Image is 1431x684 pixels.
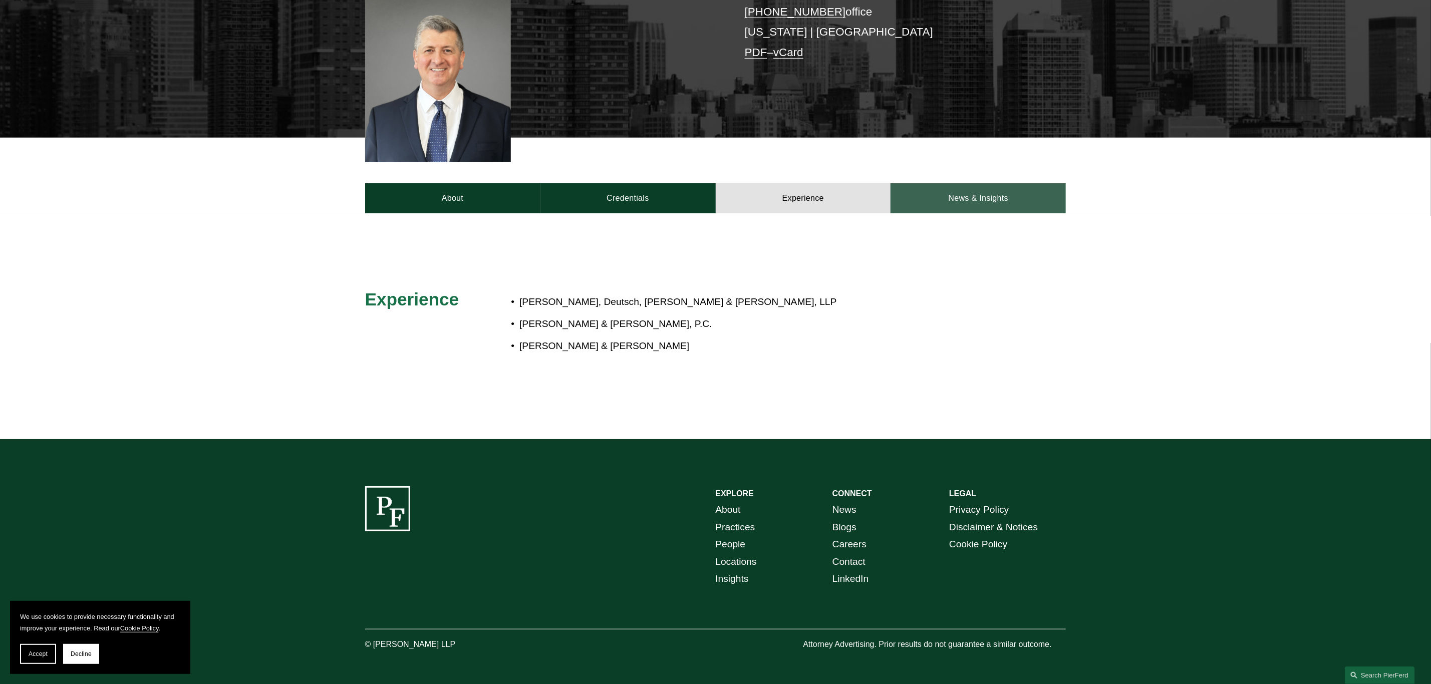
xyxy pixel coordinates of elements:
[1345,666,1415,684] a: Search this site
[71,650,92,657] span: Decline
[891,183,1066,213] a: News & Insights
[365,183,540,213] a: About
[803,637,1066,652] p: Attorney Advertising. Prior results do not guarantee a similar outcome.
[20,644,56,664] button: Accept
[832,570,869,588] a: LinkedIn
[832,489,872,498] strong: CONNECT
[949,519,1038,536] a: Disclaimer & Notices
[832,553,866,571] a: Contact
[716,553,757,571] a: Locations
[63,644,99,664] button: Decline
[365,289,459,309] span: Experience
[365,637,511,652] p: © [PERSON_NAME] LLP
[832,536,867,553] a: Careers
[832,501,856,519] a: News
[716,570,749,588] a: Insights
[773,46,803,59] a: vCard
[519,293,978,311] p: [PERSON_NAME], Deutsch, [PERSON_NAME] & [PERSON_NAME], LLP
[120,624,159,632] a: Cookie Policy
[716,183,891,213] a: Experience
[716,536,746,553] a: People
[519,315,978,333] p: [PERSON_NAME] & [PERSON_NAME], P.C.
[716,489,754,498] strong: EXPLORE
[832,519,856,536] a: Blogs
[949,501,1009,519] a: Privacy Policy
[949,489,976,498] strong: LEGAL
[519,337,978,355] p: [PERSON_NAME] & [PERSON_NAME]
[745,6,846,18] a: [PHONE_NUMBER]
[716,519,755,536] a: Practices
[716,501,741,519] a: About
[745,46,767,59] a: PDF
[540,183,716,213] a: Credentials
[10,601,190,674] section: Cookie banner
[20,611,180,634] p: We use cookies to provide necessary functionality and improve your experience. Read our .
[949,536,1007,553] a: Cookie Policy
[29,650,48,657] span: Accept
